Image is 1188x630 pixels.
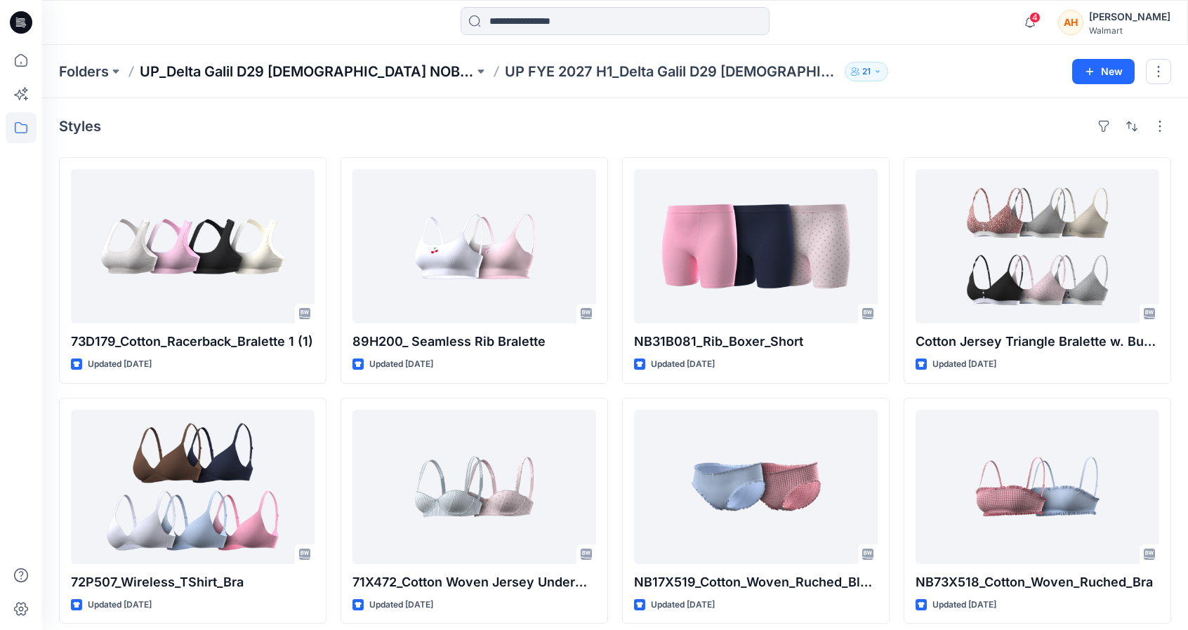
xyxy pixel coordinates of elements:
[1089,8,1170,25] div: [PERSON_NAME]
[505,62,839,81] p: UP FYE 2027 H1_Delta Galil D29 [DEMOGRAPHIC_DATA] NOBO Bras
[1058,10,1083,35] div: AH
[916,169,1159,323] a: Cotton Jersey Triangle Bralette w. Buttons ex-elastic_Bra (1)
[1072,59,1135,84] button: New
[71,572,315,592] p: 72P507_Wireless_TShirt_Bra
[352,410,596,564] a: 71X472_Cotton Woven Jersey Underwire Bra
[352,332,596,351] p: 89H200_ Seamless Rib Bralette
[59,62,109,81] a: Folders
[634,169,878,323] a: NB31B081_Rib_Boxer_Short
[634,332,878,351] p: NB31B081_Rib_Boxer_Short
[1029,12,1041,23] span: 4
[651,357,715,372] p: Updated [DATE]
[916,572,1159,592] p: NB73X518_Cotton_Woven_Ruched_Bra
[71,169,315,323] a: 73D179_Cotton_Racerback_Bralette 1 (1)
[71,410,315,564] a: 72P507_Wireless_TShirt_Bra
[88,598,152,612] p: Updated [DATE]
[932,357,996,372] p: Updated [DATE]
[352,572,596,592] p: 71X472_Cotton Woven Jersey Underwire Bra
[352,169,596,323] a: 89H200_ Seamless Rib Bralette
[59,118,101,135] h4: Styles
[932,598,996,612] p: Updated [DATE]
[634,410,878,564] a: NB17X519_Cotton_Woven_Ruched_Bloomer
[369,357,433,372] p: Updated [DATE]
[916,410,1159,564] a: NB73X518_Cotton_Woven_Ruched_Bra
[845,62,888,81] button: 21
[634,572,878,592] p: NB17X519_Cotton_Woven_Ruched_Bloomer
[369,598,433,612] p: Updated [DATE]
[862,64,871,79] p: 21
[140,62,474,81] a: UP_Delta Galil D29 [DEMOGRAPHIC_DATA] NOBO Intimates
[71,332,315,351] p: 73D179_Cotton_Racerback_Bralette 1 (1)
[1089,25,1170,36] div: Walmart
[651,598,715,612] p: Updated [DATE]
[88,357,152,372] p: Updated [DATE]
[916,332,1159,351] p: Cotton Jersey Triangle Bralette w. Buttons ex-elastic_Bra (1)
